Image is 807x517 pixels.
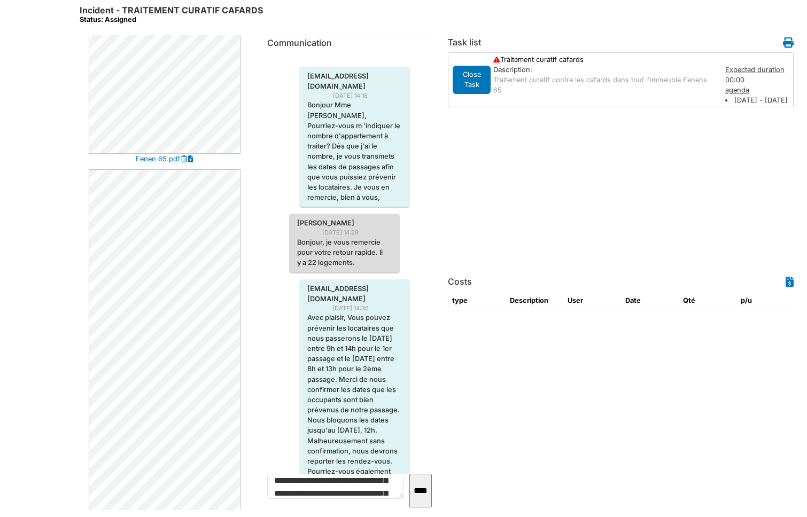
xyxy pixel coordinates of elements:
span: translation missing: en.communication.communication [267,37,332,48]
span: [DATE] 14:36 [332,304,377,313]
h6: Task list [448,37,481,48]
a: Close Task [453,73,491,84]
th: type [448,291,506,310]
div: Expected duration [725,65,792,75]
th: Description [506,291,563,310]
i: Work order [783,37,794,48]
h6: Costs [448,277,472,287]
span: [DATE] 14:18 [333,91,376,100]
span: translation missing: en.todo.action.close_task [463,70,481,89]
h6: Incident - TRAITEMENT CURATIF CAFARDS [80,5,263,24]
span: [EMAIL_ADDRESS][DOMAIN_NAME] [299,71,410,91]
div: Description: [493,65,714,75]
div: 00:00 [720,65,797,106]
th: Date [621,291,679,310]
p: Avec plaisir, Vous pouvez prévenir les locataires que nous passerons le [DATE] entre 9h et 14h po... [307,312,402,507]
span: [PERSON_NAME] [289,218,362,228]
a: Eenen 65.pdf [136,154,180,164]
th: User [563,291,621,310]
th: p/u [736,291,794,310]
div: agenda [725,85,792,95]
div: Traitement curatif cafards [488,54,719,65]
p: Bonjour Mme [PERSON_NAME], Pourriez-vous m 'indiquer le nombre d'appartement à traiter? Dès que j... [307,100,402,202]
p: Bonjour, je vous remercie pour votre retour rapide. Il y a 22 logements. [297,237,392,268]
th: Qté [679,291,736,310]
span: [DATE] 14:28 [322,228,367,237]
span: [EMAIL_ADDRESS][DOMAIN_NAME] [299,284,410,304]
p: Traitement curatif contre les cafards dans tout l'immeuble Eenens 65 [493,75,714,95]
li: [DATE] - [DATE] [725,95,792,105]
div: Status: Assigned [80,15,263,23]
